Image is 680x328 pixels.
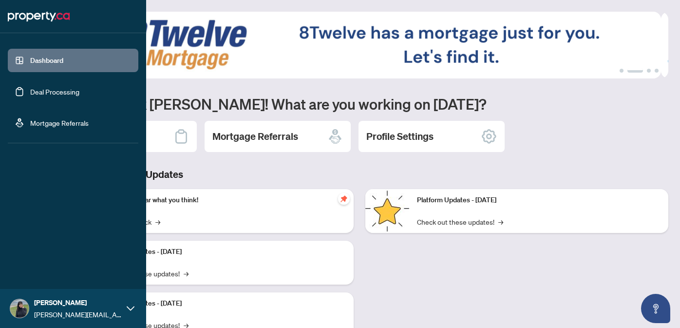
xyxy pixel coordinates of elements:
a: Check out these updates!→ [417,216,503,227]
button: 3 [647,69,651,73]
button: 1 [620,69,623,73]
h1: Welcome back [PERSON_NAME]! What are you working on [DATE]? [51,95,668,113]
span: → [155,216,160,227]
p: We want to hear what you think! [102,195,346,206]
span: [PERSON_NAME][EMAIL_ADDRESS][DOMAIN_NAME] [34,309,122,320]
h2: Mortgage Referrals [212,130,298,143]
span: → [498,216,503,227]
a: Deal Processing [30,87,79,96]
a: Mortgage Referrals [30,118,89,127]
img: Platform Updates - June 23, 2025 [365,189,409,233]
span: → [184,268,189,279]
p: Platform Updates - [DATE] [102,247,346,257]
p: Platform Updates - [DATE] [102,298,346,309]
a: Dashboard [30,56,63,65]
p: Platform Updates - [DATE] [417,195,661,206]
h3: Brokerage & Industry Updates [51,168,668,181]
img: Slide 1 [51,12,661,78]
img: logo [8,9,70,24]
span: [PERSON_NAME] [34,297,122,308]
button: Open asap [641,294,670,323]
h2: Profile Settings [366,130,434,143]
img: Profile Icon [10,299,29,318]
span: pushpin [338,193,350,205]
button: 2 [627,69,643,73]
button: 4 [655,69,659,73]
